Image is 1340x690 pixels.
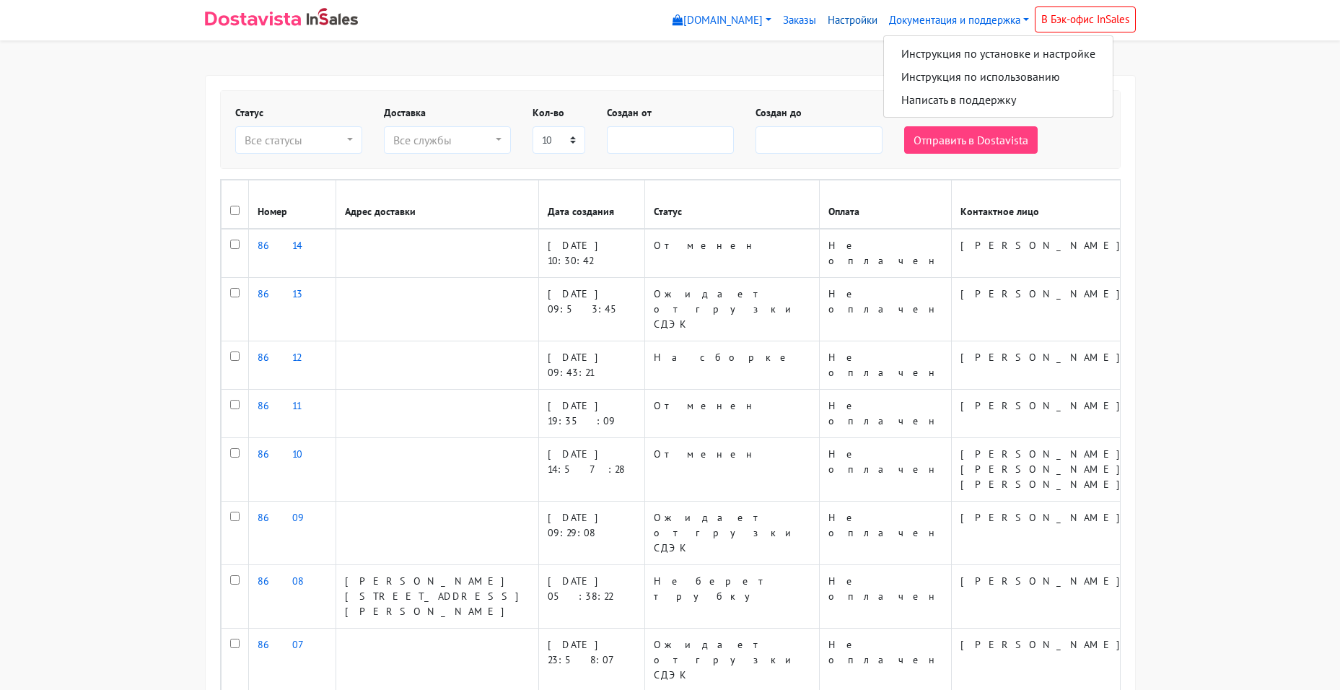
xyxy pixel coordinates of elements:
[258,575,304,588] a: 8608
[644,502,819,565] td: Ожидает отгрузки СДЭК
[258,351,301,364] a: 8612
[538,390,644,438] td: [DATE] 19:35:09
[336,180,538,230] th: Адрес доставки
[245,131,344,149] div: Все статусы
[393,131,493,149] div: Все службы
[235,105,263,121] label: Статус
[538,565,644,629] td: [DATE] 05:38:22
[1035,6,1136,32] a: В Бэк-офис InSales
[258,511,305,524] a: 8609
[644,341,819,390] td: На сборке
[538,341,644,390] td: [DATE] 09:43:21
[819,180,951,230] th: Оплата
[607,105,652,121] label: Создан от
[258,447,302,460] a: 8610
[819,502,951,565] td: Не оплачен
[258,638,317,651] a: 8607
[822,6,883,35] a: Настройки
[248,180,336,230] th: Номер
[951,565,1180,629] td: [PERSON_NAME]
[951,438,1180,502] td: [PERSON_NAME]...[PERSON_NAME]..[PERSON_NAME]
[819,278,951,341] td: Не оплачен
[644,229,819,278] td: Отменен
[258,399,301,412] a: 8611
[819,229,951,278] td: Не оплачен
[235,126,362,154] button: Все статусы
[205,12,301,26] img: Dostavista - срочная курьерская служба доставки
[644,565,819,629] td: Не берет трубку
[258,239,302,252] a: 8614
[307,8,359,25] img: InSales
[819,390,951,438] td: Не оплачен
[951,341,1180,390] td: [PERSON_NAME]
[884,88,1113,111] a: Написать в поддержку
[904,126,1038,154] button: Отправить в Dostavista
[951,502,1180,565] td: [PERSON_NAME]
[951,278,1180,341] td: [PERSON_NAME]
[819,438,951,502] td: Не оплачен
[951,229,1180,278] td: [PERSON_NAME]
[644,278,819,341] td: Ожидает отгрузки СДЭК
[336,565,538,629] td: [PERSON_NAME][STREET_ADDRESS][PERSON_NAME]
[533,105,564,121] label: Кол-во
[883,6,1035,35] a: Документация и поддержка
[819,565,951,629] td: Не оплачен
[951,180,1180,230] th: Контактное лицо
[384,105,426,121] label: Доставка
[884,65,1113,88] a: Инструкция по использованию
[883,35,1113,118] div: Документация и поддержка
[538,502,644,565] td: [DATE] 09:29:08
[644,438,819,502] td: Отменен
[819,341,951,390] td: Не оплачен
[756,105,802,121] label: Создан до
[384,126,511,154] button: Все службы
[538,438,644,502] td: [DATE] 14:57:28
[884,42,1113,65] a: Инструкция по установке и настройке
[667,6,777,35] a: [DOMAIN_NAME]
[777,6,822,35] a: Заказы
[644,180,819,230] th: Статус
[538,229,644,278] td: [DATE] 10:30:42
[951,390,1180,438] td: [PERSON_NAME]
[644,390,819,438] td: Отменен
[538,180,644,230] th: Дата создания
[258,287,303,300] a: 8613
[538,278,644,341] td: [DATE] 09:53:45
